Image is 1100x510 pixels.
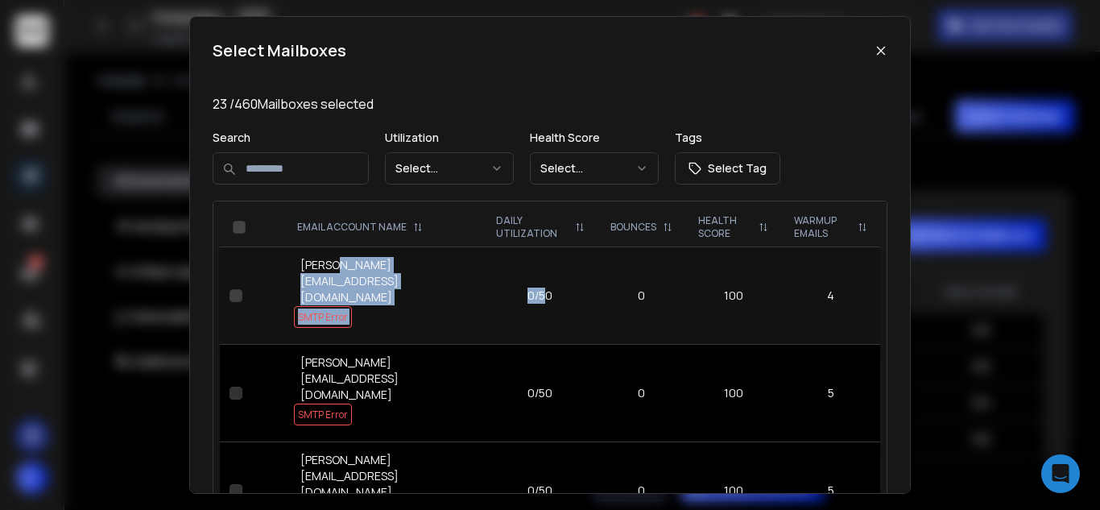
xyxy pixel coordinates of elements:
[385,130,514,146] p: Utilization
[530,152,659,185] button: Select...
[385,152,514,185] button: Select...
[213,130,369,146] p: Search
[213,39,346,62] h1: Select Mailboxes
[530,130,659,146] p: Health Score
[1041,454,1080,493] div: Open Intercom Messenger
[675,152,780,185] button: Select Tag
[675,130,780,146] p: Tags
[213,94,887,114] p: 23 / 460 Mailboxes selected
